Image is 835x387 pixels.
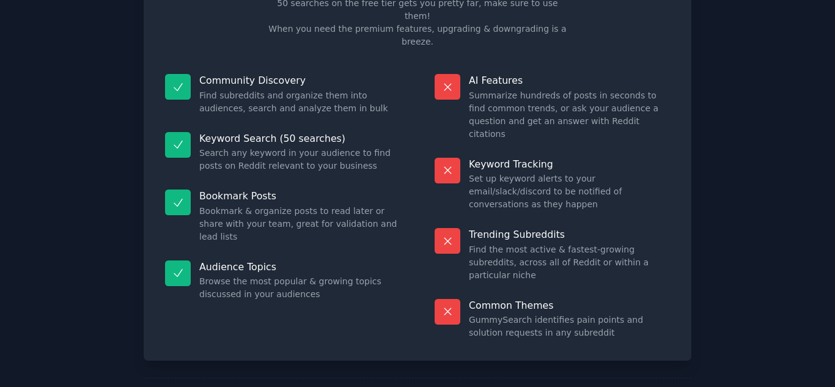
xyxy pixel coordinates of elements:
[469,314,670,339] dd: GummySearch identifies pain points and solution requests in any subreddit
[199,190,400,202] p: Bookmark Posts
[469,299,670,312] p: Common Themes
[199,89,400,115] dd: Find subreddits and organize them into audiences, search and analyze them in bulk
[199,205,400,243] dd: Bookmark & organize posts to read later or share with your team, great for validation and lead lists
[199,260,400,273] p: Audience Topics
[469,228,670,241] p: Trending Subreddits
[469,74,670,87] p: AI Features
[469,89,670,141] dd: Summarize hundreds of posts in seconds to find common trends, or ask your audience a question and...
[199,275,400,301] dd: Browse the most popular & growing topics discussed in your audiences
[199,147,400,172] dd: Search any keyword in your audience to find posts on Reddit relevant to your business
[469,172,670,211] dd: Set up keyword alerts to your email/slack/discord to be notified of conversations as they happen
[469,158,670,171] p: Keyword Tracking
[199,74,400,87] p: Community Discovery
[469,243,670,282] dd: Find the most active & fastest-growing subreddits, across all of Reddit or within a particular niche
[199,132,400,145] p: Keyword Search (50 searches)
